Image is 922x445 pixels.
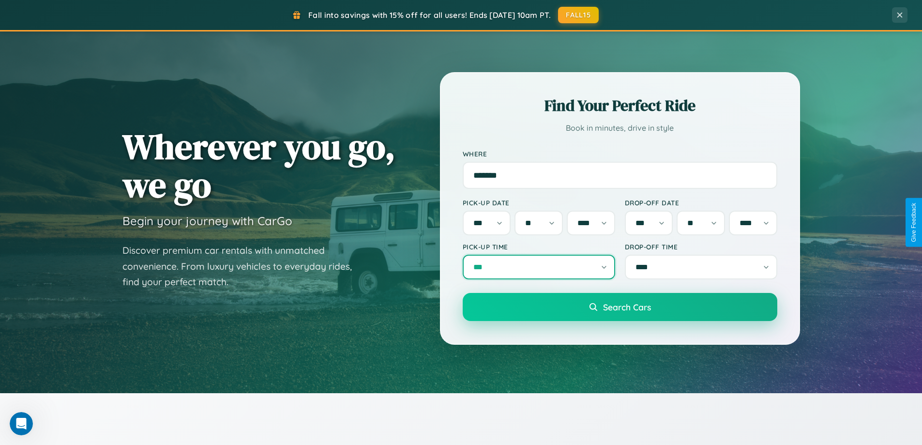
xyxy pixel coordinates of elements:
h1: Wherever you go, we go [122,127,395,204]
label: Pick-up Date [463,199,615,207]
div: Give Feedback [910,203,917,242]
label: Drop-off Date [625,199,777,207]
button: Search Cars [463,293,777,321]
p: Book in minutes, drive in style [463,121,777,135]
label: Where [463,150,777,158]
p: Discover premium car rentals with unmatched convenience. From luxury vehicles to everyday rides, ... [122,243,364,290]
span: Fall into savings with 15% off for all users! Ends [DATE] 10am PT. [308,10,551,20]
label: Drop-off Time [625,243,777,251]
label: Pick-up Time [463,243,615,251]
h2: Find Your Perfect Ride [463,95,777,116]
span: Search Cars [603,302,651,312]
iframe: Intercom live chat [10,412,33,435]
h3: Begin your journey with CarGo [122,214,292,228]
button: FALL15 [558,7,599,23]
